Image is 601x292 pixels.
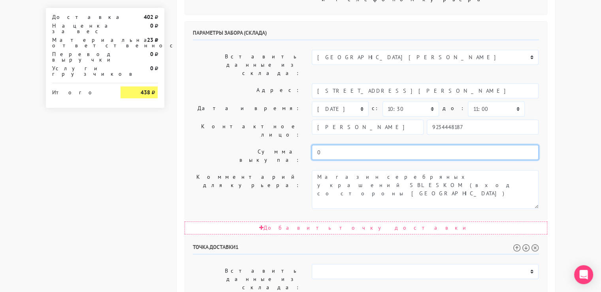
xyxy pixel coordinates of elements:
div: Open Intercom Messenger [574,265,593,284]
label: Вставить данные из склада: [187,50,306,80]
strong: 0 [150,22,153,29]
h6: Точка доставки [193,244,539,255]
strong: 402 [143,13,153,21]
strong: 0 [150,51,153,58]
div: Добавить точку доставки [185,221,547,234]
label: Комментарий для курьера: [187,170,306,209]
label: Контактное лицо: [187,120,306,142]
label: c: [372,101,379,115]
strong: 0 [150,65,153,72]
label: Адрес: [187,83,306,98]
input: Телефон [427,120,539,135]
input: Имя [312,120,424,135]
h6: Параметры забора (склада) [193,30,539,40]
div: Услуги грузчиков [46,66,115,77]
label: до: [442,101,465,115]
label: Сумма выкупа: [187,145,306,167]
div: Перевод выручки [46,51,115,62]
div: Материальная ответственность [46,37,115,48]
div: Итого [52,86,109,95]
strong: 438 [140,89,150,96]
div: Доставка [46,14,115,20]
label: Дата и время: [187,101,306,116]
span: 1 [236,243,239,251]
div: Наценка за вес [46,23,115,34]
strong: 23 [147,36,153,43]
